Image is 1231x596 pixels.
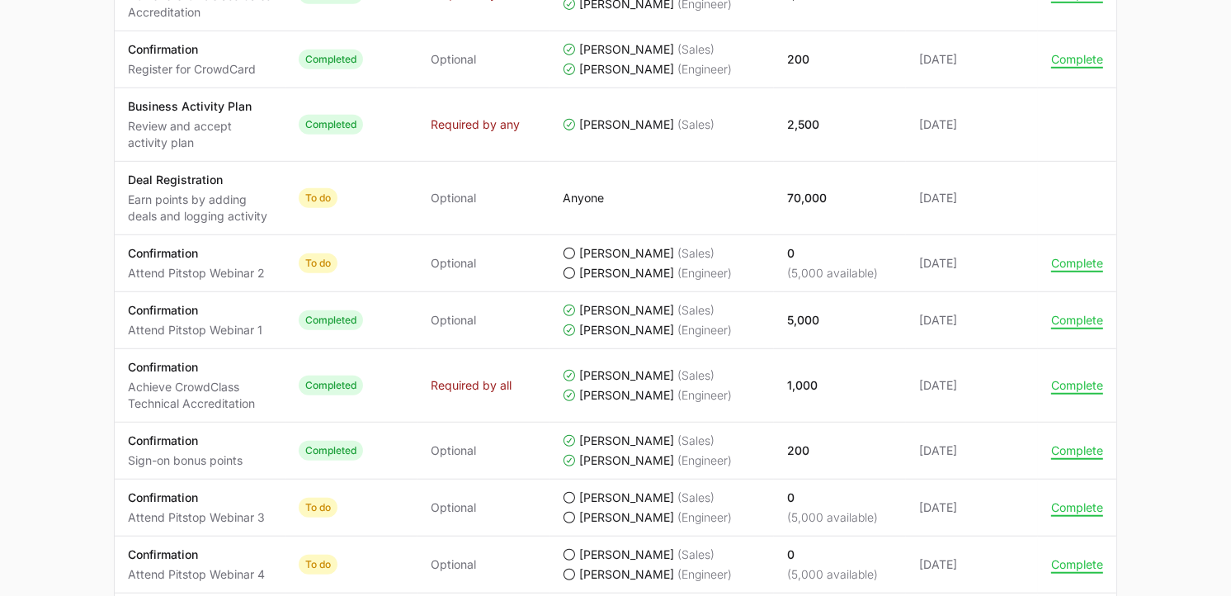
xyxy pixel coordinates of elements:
span: [DATE] [919,312,1025,329]
button: Complete [1051,256,1103,271]
p: 5,000 [787,312,819,329]
p: Review and accept activity plan [128,118,272,151]
span: Optional [431,190,476,206]
span: [PERSON_NAME] [579,367,674,384]
span: [DATE] [919,255,1025,272]
p: (5,000 available) [787,265,878,281]
p: Attend Pitstop Webinar 1 [128,322,262,338]
p: Confirmation [128,359,272,376]
p: Confirmation [128,433,243,449]
span: [DATE] [919,442,1025,459]
button: Complete [1051,500,1103,515]
p: 2,500 [787,116,819,133]
p: Deal Registration [128,172,272,188]
p: Earn points by adding deals and logging activity [128,192,272,225]
span: [PERSON_NAME] [579,490,674,506]
span: (Sales) [677,41,715,58]
button: Complete [1051,313,1103,328]
span: [PERSON_NAME] [579,509,674,526]
span: (Engineer) [677,387,732,404]
span: (Sales) [677,245,715,262]
span: [DATE] [919,377,1025,394]
p: 0 [787,245,878,262]
span: Optional [431,556,476,573]
span: (Sales) [677,367,715,384]
span: (Sales) [677,116,715,133]
span: [PERSON_NAME] [579,387,674,404]
p: Anyone [563,190,604,206]
span: [PERSON_NAME] [579,265,674,281]
span: Optional [431,442,476,459]
span: Optional [431,499,476,516]
p: 1,000 [787,377,818,394]
span: [PERSON_NAME] [579,322,674,338]
span: [DATE] [919,51,1025,68]
p: 200 [787,51,809,68]
p: (5,000 available) [787,566,878,583]
span: [PERSON_NAME] [579,41,674,58]
p: Achieve CrowdClass Technical Accreditation [128,379,272,412]
span: (Sales) [677,433,715,449]
span: [PERSON_NAME] [579,61,674,78]
span: Optional [431,312,476,329]
span: Required by all [431,377,512,394]
p: 70,000 [787,190,827,206]
span: [DATE] [919,190,1025,206]
span: (Engineer) [677,61,732,78]
p: Attend Pitstop Webinar 3 [128,509,265,526]
span: [PERSON_NAME] [579,302,674,319]
span: (Sales) [677,302,715,319]
p: Register for CrowdCard [128,61,256,78]
span: [DATE] [919,556,1025,573]
button: Complete [1051,557,1103,572]
p: Business Activity Plan [128,98,272,115]
p: 200 [787,442,809,459]
span: [PERSON_NAME] [579,116,674,133]
span: [PERSON_NAME] [579,546,674,563]
span: [DATE] [919,116,1025,133]
span: (Engineer) [677,509,732,526]
p: Confirmation [128,245,265,262]
p: Confirmation [128,490,265,506]
button: Complete [1051,378,1103,393]
span: (Engineer) [677,452,732,469]
p: Confirmation [128,302,262,319]
span: (Sales) [677,490,715,506]
span: Required by any [431,116,520,133]
p: Confirmation [128,41,256,58]
button: Complete [1051,443,1103,458]
span: [DATE] [919,499,1025,516]
p: 0 [787,490,878,506]
p: Sign-on bonus points [128,452,243,469]
p: Attend Pitstop Webinar 2 [128,265,265,281]
span: [PERSON_NAME] [579,433,674,449]
span: Optional [431,255,476,272]
span: [PERSON_NAME] [579,452,674,469]
span: (Sales) [677,546,715,563]
p: 0 [787,546,878,563]
span: (Engineer) [677,322,732,338]
p: (5,000 available) [787,509,878,526]
p: Confirmation [128,546,265,563]
span: (Engineer) [677,265,732,281]
span: (Engineer) [677,566,732,583]
span: [PERSON_NAME] [579,245,674,262]
span: Optional [431,51,476,68]
span: [PERSON_NAME] [579,566,674,583]
p: Attend Pitstop Webinar 4 [128,566,265,583]
button: Complete [1051,52,1103,67]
